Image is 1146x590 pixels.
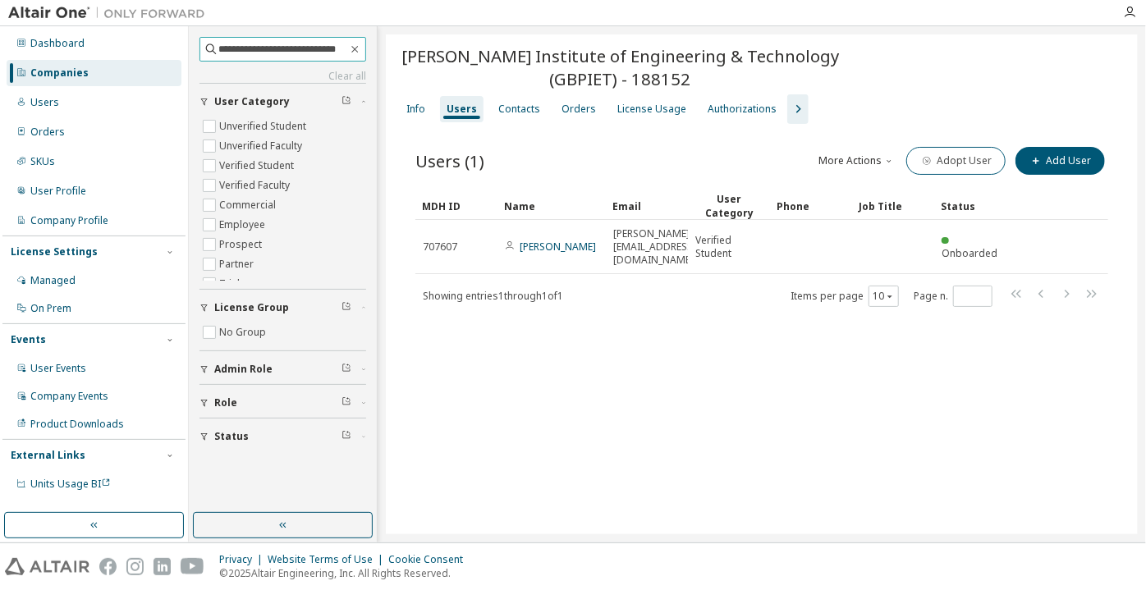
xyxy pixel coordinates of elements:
img: linkedin.svg [154,558,171,575]
div: License Settings [11,245,98,258]
label: Verified Student [219,156,297,176]
div: Product Downloads [30,418,124,431]
label: Partner [219,254,257,274]
span: Clear filter [342,430,351,443]
div: Contacts [498,103,540,116]
a: Clear all [199,70,366,83]
button: Role [199,385,366,421]
span: Users (1) [415,149,484,172]
label: Verified Faculty [219,176,293,195]
p: © 2025 Altair Engineering, Inc. All Rights Reserved. [219,566,473,580]
button: Admin Role [199,351,366,387]
div: Company Profile [30,214,108,227]
span: Role [214,396,237,409]
div: Privacy [219,553,268,566]
span: Clear filter [342,301,351,314]
button: Add User [1015,147,1105,175]
button: More Actions [818,147,896,175]
label: Employee [219,215,268,235]
div: MDH ID [422,193,491,219]
div: Cookie Consent [388,553,473,566]
label: Commercial [219,195,279,215]
div: Events [11,333,46,346]
label: No Group [219,322,269,342]
button: 10 [873,290,895,303]
div: Orders [562,103,596,116]
div: Users [30,96,59,109]
span: Onboarded [942,246,997,260]
button: Status [199,418,366,455]
label: Unverified Student [219,117,309,136]
span: [PERSON_NAME][EMAIL_ADDRESS][DOMAIN_NAME] [613,227,696,267]
div: Dashboard [30,37,85,50]
span: License Group [214,301,289,314]
img: altair_logo.svg [5,558,89,575]
span: Units Usage BI [30,477,111,491]
div: Managed [30,274,76,287]
label: Unverified Faculty [219,136,305,156]
span: Items per page [791,286,899,307]
div: Website Terms of Use [268,553,388,566]
span: Clear filter [342,396,351,409]
span: [PERSON_NAME] Institute of Engineering & Technology (GBPIET) - 188152 [396,44,845,90]
label: Prospect [219,235,265,254]
img: Altair One [8,5,213,21]
div: Orders [30,126,65,139]
div: Users [447,103,477,116]
img: youtube.svg [181,558,204,575]
span: Showing entries 1 through 1 of 1 [423,289,563,303]
div: Info [406,103,425,116]
button: User Category [199,84,366,120]
div: User Profile [30,185,86,198]
div: External Links [11,449,85,462]
button: Adopt User [906,147,1006,175]
span: Page n. [914,286,992,307]
span: 707607 [423,240,457,254]
span: Status [214,430,249,443]
div: License Usage [617,103,686,116]
div: User Category [694,192,763,220]
span: Admin Role [214,363,273,376]
span: Verified Student [695,234,763,260]
div: SKUs [30,155,55,168]
span: Clear filter [342,95,351,108]
span: User Category [214,95,290,108]
div: Name [504,193,599,219]
div: On Prem [30,302,71,315]
a: [PERSON_NAME] [520,240,596,254]
button: License Group [199,290,366,326]
img: facebook.svg [99,558,117,575]
div: Status [941,193,1010,219]
div: Phone [777,193,846,219]
div: Authorizations [708,103,777,116]
div: Company Events [30,390,108,403]
div: Email [612,193,681,219]
span: Clear filter [342,363,351,376]
div: Companies [30,66,89,80]
label: Trial [219,274,243,294]
div: Job Title [859,193,928,219]
div: User Events [30,362,86,375]
img: instagram.svg [126,558,144,575]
